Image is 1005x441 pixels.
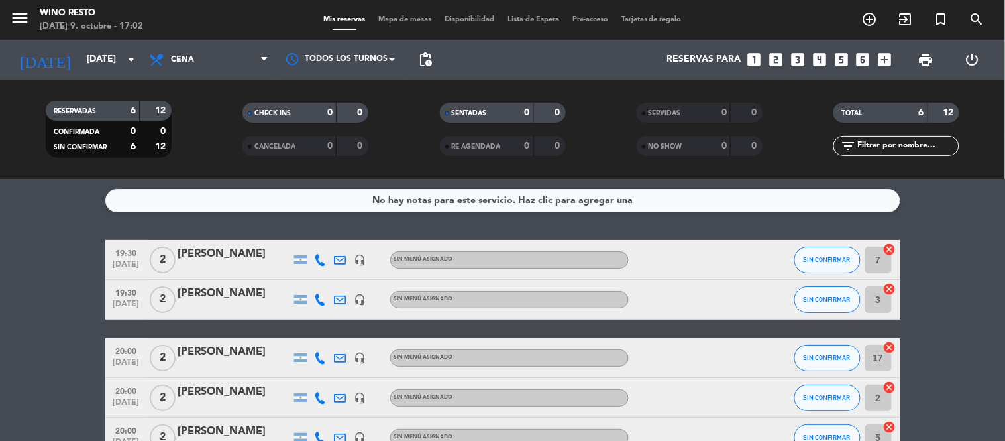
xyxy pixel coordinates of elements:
[372,193,633,208] div: No hay notas para este servicio. Haz clic para agregar una
[841,110,862,117] span: TOTAL
[767,51,784,68] i: looks_two
[438,16,501,23] span: Disponibilidad
[919,108,924,117] strong: 6
[862,11,878,27] i: add_circle_outline
[40,7,143,20] div: Wino Resto
[804,296,851,303] span: SIN CONFIRMAR
[54,108,96,115] span: RESERVADAS
[452,143,501,150] span: RE AGENDADA
[394,355,453,360] span: Sin menú asignado
[840,138,856,154] i: filter_list
[883,243,896,256] i: cancel
[110,358,143,373] span: [DATE]
[933,11,949,27] i: turned_in_not
[354,294,366,306] i: headset_mic
[110,245,143,260] span: 19:30
[10,8,30,32] button: menu
[883,283,896,296] i: cancel
[178,344,291,361] div: [PERSON_NAME]
[54,144,107,151] span: SIN CONFIRMAR
[178,285,291,302] div: [PERSON_NAME]
[131,106,136,115] strong: 6
[745,51,763,68] i: looks_one
[918,52,934,68] span: print
[394,296,453,302] span: Sin menú asignado
[898,11,914,27] i: exit_to_app
[354,392,366,404] i: headset_mic
[794,385,861,411] button: SIN CONFIRMAR
[160,127,168,136] strong: 0
[10,45,80,74] i: [DATE]
[178,423,291,440] div: [PERSON_NAME]
[394,395,453,400] span: Sin menú asignado
[150,345,176,371] span: 2
[804,394,851,401] span: SIN CONFIRMAR
[969,11,985,27] i: search
[883,381,896,394] i: cancel
[833,51,850,68] i: looks_5
[804,434,851,441] span: SIN CONFIRMAR
[555,108,562,117] strong: 0
[856,139,959,153] input: Filtrar por nombre...
[855,51,872,68] i: looks_6
[110,422,143,438] span: 20:00
[501,16,566,23] span: Lista de Espera
[354,254,366,266] i: headset_mic
[721,108,727,117] strong: 0
[394,257,453,262] span: Sin menú asignado
[150,385,176,411] span: 2
[649,110,681,117] span: SERVIDAS
[110,398,143,413] span: [DATE]
[964,52,980,68] i: power_settings_new
[649,143,682,150] span: NO SHOW
[804,256,851,263] span: SIN CONFIRMAR
[417,52,433,68] span: pending_actions
[150,286,176,313] span: 2
[155,142,168,151] strong: 12
[883,420,896,434] i: cancel
[751,108,759,117] strong: 0
[794,247,861,273] button: SIN CONFIRMAR
[804,354,851,361] span: SIN CONFIRMAR
[452,110,487,117] span: SENTADAS
[883,341,896,354] i: cancel
[123,52,139,68] i: arrow_drop_down
[721,141,727,151] strong: 0
[372,16,438,23] span: Mapa de mesas
[317,16,372,23] span: Mis reservas
[666,54,741,65] span: Reservas para
[110,300,143,315] span: [DATE]
[555,141,562,151] strong: 0
[178,383,291,401] div: [PERSON_NAME]
[254,110,291,117] span: CHECK INS
[155,106,168,115] strong: 12
[615,16,688,23] span: Tarjetas de regalo
[358,141,366,151] strong: 0
[811,51,828,68] i: looks_4
[110,284,143,300] span: 19:30
[171,55,194,64] span: Cena
[40,20,143,33] div: [DATE] 9. octubre - 17:02
[566,16,615,23] span: Pre-acceso
[354,352,366,364] i: headset_mic
[150,247,176,273] span: 2
[358,108,366,117] strong: 0
[131,142,136,151] strong: 6
[876,51,894,68] i: add_box
[794,286,861,313] button: SIN CONFIRMAR
[949,40,995,80] div: LOG OUT
[327,108,333,117] strong: 0
[110,260,143,275] span: [DATE]
[525,108,530,117] strong: 0
[10,8,30,28] i: menu
[394,434,453,440] span: Sin menú asignado
[943,108,957,117] strong: 12
[178,245,291,263] div: [PERSON_NAME]
[751,141,759,151] strong: 0
[110,343,143,358] span: 20:00
[327,141,333,151] strong: 0
[131,127,136,136] strong: 0
[789,51,806,68] i: looks_3
[54,129,99,135] span: CONFIRMADA
[525,141,530,151] strong: 0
